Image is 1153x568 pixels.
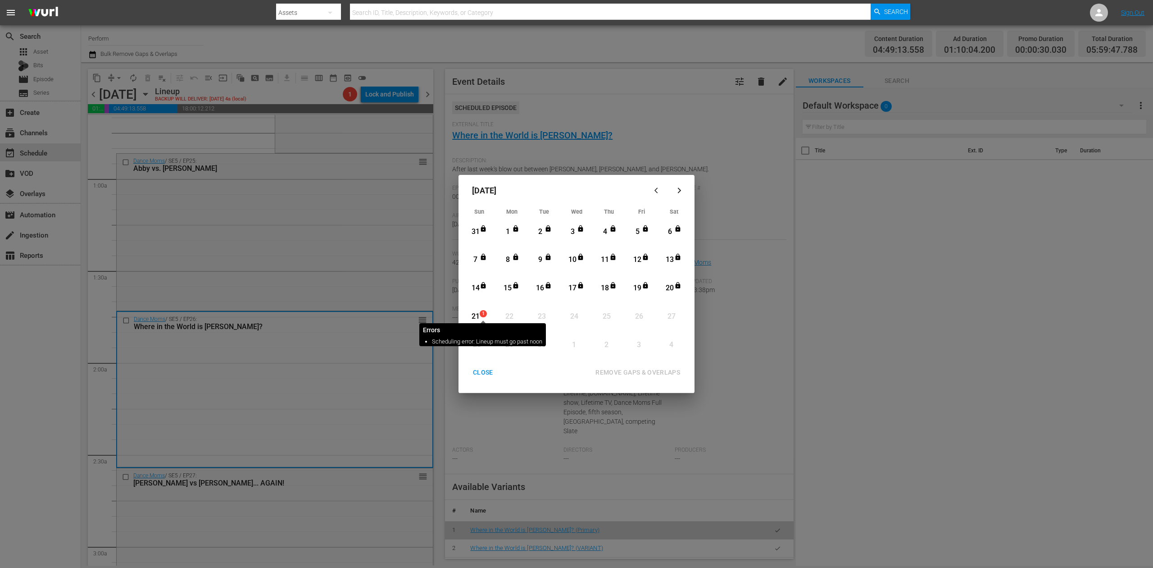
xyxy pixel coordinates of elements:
[536,340,547,350] div: 30
[539,208,549,215] span: Tue
[466,367,500,378] div: CLOSE
[480,310,486,317] span: 1
[670,208,678,215] span: Sat
[568,340,580,350] div: 1
[633,311,645,322] div: 26
[535,283,546,293] div: 16
[666,311,677,322] div: 27
[571,208,582,215] span: Wed
[638,208,645,215] span: Fri
[632,255,643,265] div: 12
[504,311,515,322] div: 22
[632,227,643,237] div: 5
[884,4,908,20] span: Search
[5,7,16,18] span: menu
[601,311,612,322] div: 25
[462,364,504,381] button: CLOSE
[633,340,645,350] div: 3
[664,227,676,237] div: 6
[474,208,484,215] span: Sun
[604,208,614,215] span: Thu
[502,283,513,293] div: 15
[470,227,481,237] div: 31
[599,227,611,237] div: 4
[567,283,578,293] div: 17
[568,311,580,322] div: 24
[535,227,546,237] div: 2
[535,255,546,265] div: 9
[664,283,676,293] div: 20
[470,311,481,322] div: 21
[504,340,515,350] div: 29
[506,208,517,215] span: Mon
[536,311,547,322] div: 23
[502,255,513,265] div: 8
[567,255,578,265] div: 10
[502,227,513,237] div: 1
[632,283,643,293] div: 19
[599,283,611,293] div: 18
[22,2,65,23] img: ans4CAIJ8jUAAAAAAAAAAAAAAAAAAAAAAAAgQb4GAAAAAAAAAAAAAAAAAAAAAAAAJMjXAAAAAAAAAAAAAAAAAAAAAAAAgAT5G...
[463,179,647,201] div: [DATE]
[470,255,481,265] div: 7
[666,340,677,350] div: 4
[664,255,676,265] div: 13
[601,340,612,350] div: 2
[567,227,578,237] div: 3
[463,206,690,360] div: Month View
[1121,9,1144,16] a: Sign Out
[472,340,483,350] div: 28
[599,255,611,265] div: 11
[470,283,481,293] div: 14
